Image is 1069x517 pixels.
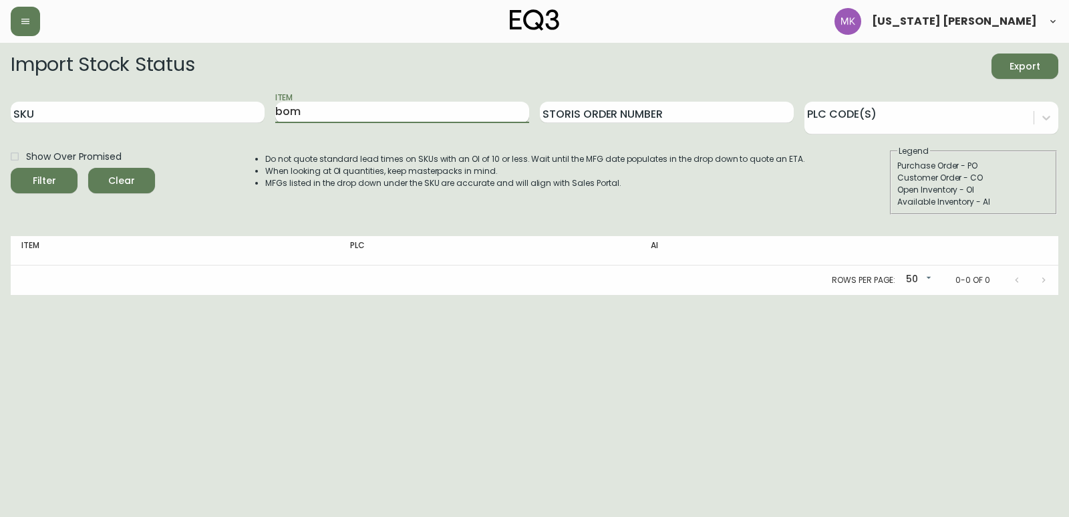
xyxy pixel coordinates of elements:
[265,153,805,165] li: Do not quote standard lead times on SKUs with an OI of 10 or less. Wait until the MFG date popula...
[897,196,1050,208] div: Available Inventory - AI
[897,172,1050,184] div: Customer Order - CO
[897,160,1050,172] div: Purchase Order - PO
[11,54,194,79] h2: Import Stock Status
[897,184,1050,196] div: Open Inventory - OI
[832,274,895,286] p: Rows per page:
[834,8,861,35] img: ea5e0531d3ed94391639a5d1768dbd68
[11,236,339,266] th: Item
[640,236,880,266] th: AI
[872,16,1037,27] span: [US_STATE] [PERSON_NAME]
[901,269,934,291] div: 50
[33,173,56,189] div: Filter
[991,54,1058,79] button: Export
[11,168,78,193] button: Filter
[1002,58,1048,75] span: Export
[955,274,990,286] p: 0-0 of 0
[265,165,805,177] li: When looking at OI quantities, keep masterpacks in mind.
[265,177,805,189] li: MFGs listed in the drop down under the SKU are accurate and will align with Sales Portal.
[339,236,640,266] th: PLC
[26,150,122,164] span: Show Over Promised
[88,168,155,193] button: Clear
[510,9,559,31] img: logo
[897,145,930,157] legend: Legend
[99,173,144,189] span: Clear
